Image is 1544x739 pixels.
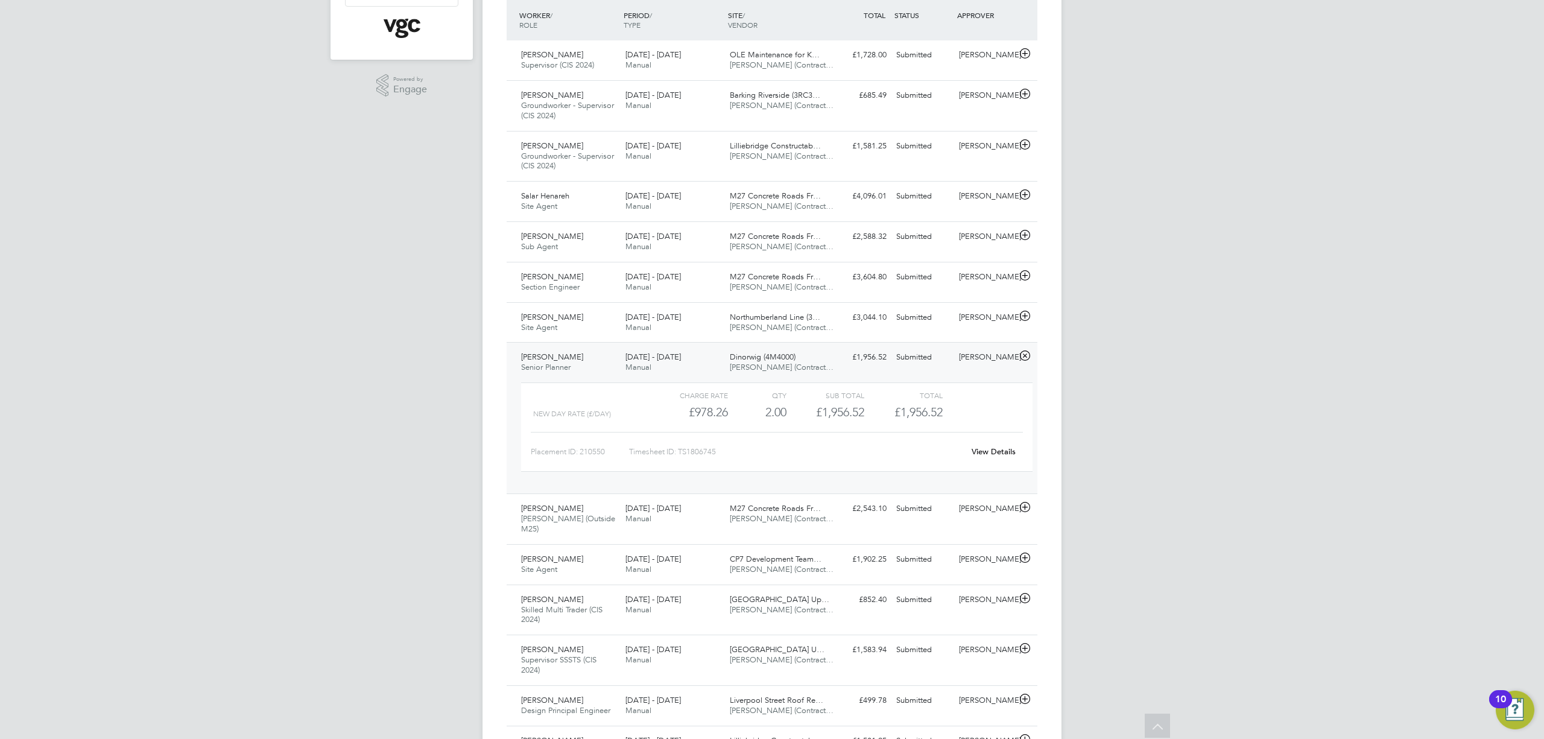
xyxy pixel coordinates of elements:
[625,282,651,292] span: Manual
[742,10,745,20] span: /
[521,705,610,715] span: Design Principal Engineer
[730,282,834,292] span: [PERSON_NAME] (Contract…
[829,45,891,65] div: £1,728.00
[954,45,1017,65] div: [PERSON_NAME]
[891,86,954,106] div: Submitted
[393,74,427,84] span: Powered by
[625,352,681,362] span: [DATE] - [DATE]
[730,705,834,715] span: [PERSON_NAME] (Contract…
[521,513,615,534] span: [PERSON_NAME] (Outside M25)
[625,644,681,655] span: [DATE] - [DATE]
[625,604,651,615] span: Manual
[521,141,583,151] span: [PERSON_NAME]
[521,201,557,211] span: Site Agent
[376,74,428,97] a: Powered byEngage
[972,446,1016,457] a: View Details
[625,60,651,70] span: Manual
[891,691,954,711] div: Submitted
[521,644,583,655] span: [PERSON_NAME]
[786,388,864,402] div: Sub Total
[625,705,651,715] span: Manual
[521,282,580,292] span: Section Engineer
[954,136,1017,156] div: [PERSON_NAME]
[829,640,891,660] div: £1,583.94
[531,442,629,461] div: Placement ID: 210550
[550,10,552,20] span: /
[521,100,614,121] span: Groundworker - Supervisor (CIS 2024)
[891,267,954,287] div: Submitted
[954,550,1017,569] div: [PERSON_NAME]
[625,191,681,201] span: [DATE] - [DATE]
[625,503,681,513] span: [DATE] - [DATE]
[521,604,603,625] span: Skilled Multi Trader (CIS 2024)
[521,49,583,60] span: [PERSON_NAME]
[521,241,558,252] span: Sub Agent
[730,241,834,252] span: [PERSON_NAME] (Contract…
[521,362,571,372] span: Senior Planner
[891,4,954,26] div: STATUS
[829,267,891,287] div: £3,604.80
[521,503,583,513] span: [PERSON_NAME]
[625,90,681,100] span: [DATE] - [DATE]
[521,594,583,604] span: [PERSON_NAME]
[954,691,1017,711] div: [PERSON_NAME]
[650,402,728,422] div: £978.26
[730,604,834,615] span: [PERSON_NAME] (Contract…
[730,564,834,574] span: [PERSON_NAME] (Contract…
[625,231,681,241] span: [DATE] - [DATE]
[521,564,557,574] span: Site Agent
[954,86,1017,106] div: [PERSON_NAME]
[521,695,583,705] span: [PERSON_NAME]
[625,201,651,211] span: Manual
[894,405,943,419] span: £1,956.52
[521,655,596,675] span: Supervisor SSSTS (CIS 2024)
[954,640,1017,660] div: [PERSON_NAME]
[521,271,583,282] span: [PERSON_NAME]
[521,151,614,171] span: Groundworker - Supervisor (CIS 2024)
[730,594,829,604] span: [GEOGRAPHIC_DATA] Up…
[625,322,651,332] span: Manual
[829,347,891,367] div: £1,956.52
[730,312,820,322] span: Northumberland Line (3…
[891,136,954,156] div: Submitted
[730,271,821,282] span: M27 Concrete Roads Fr…
[384,19,420,38] img: vgcgroup-logo-retina.png
[728,388,786,402] div: QTY
[891,640,954,660] div: Submitted
[521,554,583,564] span: [PERSON_NAME]
[621,4,725,36] div: PERIOD
[624,20,641,30] span: TYPE
[730,49,820,60] span: OLE Maintenance for K…
[625,554,681,564] span: [DATE] - [DATE]
[625,271,681,282] span: [DATE] - [DATE]
[629,442,964,461] div: Timesheet ID: TS1806745
[393,84,427,95] span: Engage
[786,402,864,422] div: £1,956.52
[730,191,821,201] span: M27 Concrete Roads Fr…
[954,590,1017,610] div: [PERSON_NAME]
[730,503,821,513] span: M27 Concrete Roads Fr…
[891,590,954,610] div: Submitted
[533,410,611,418] span: New day rate (£/day)
[728,20,758,30] span: VENDOR
[891,45,954,65] div: Submitted
[625,151,651,161] span: Manual
[954,308,1017,328] div: [PERSON_NAME]
[730,513,834,524] span: [PERSON_NAME] (Contract…
[829,308,891,328] div: £3,044.10
[625,594,681,604] span: [DATE] - [DATE]
[829,691,891,711] div: £499.78
[730,60,834,70] span: [PERSON_NAME] (Contract…
[519,20,537,30] span: ROLE
[730,644,824,655] span: [GEOGRAPHIC_DATA] U…
[891,308,954,328] div: Submitted
[730,141,821,151] span: Lilliebridge Constructab…
[521,322,557,332] span: Site Agent
[625,513,651,524] span: Manual
[521,231,583,241] span: [PERSON_NAME]
[1495,699,1506,715] div: 10
[1496,691,1534,729] button: Open Resource Center, 10 new notifications
[829,550,891,569] div: £1,902.25
[345,19,458,38] a: Go to home page
[516,4,621,36] div: WORKER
